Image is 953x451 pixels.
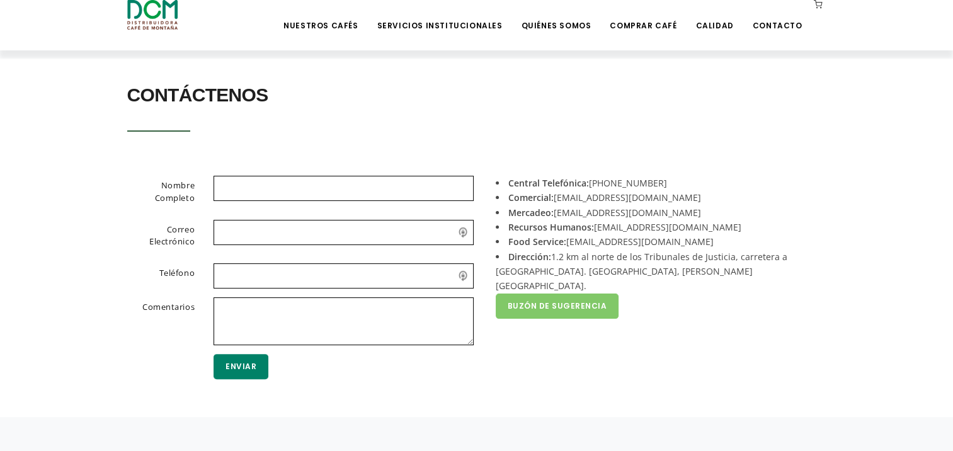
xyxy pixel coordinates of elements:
[111,220,205,253] label: Correo Electrónico
[508,207,554,219] strong: Mercadeo:
[111,176,205,208] label: Nombre Completo
[513,1,598,31] a: Quiénes Somos
[688,1,741,31] a: Calidad
[214,354,268,379] button: Enviar
[508,191,554,203] strong: Comercial:
[602,1,684,31] a: Comprar Café
[496,220,817,234] li: [EMAIL_ADDRESS][DOMAIN_NAME]
[111,297,205,343] label: Comentarios
[508,177,589,189] strong: Central Telefónica:
[496,176,817,190] li: [PHONE_NUMBER]
[496,294,619,319] a: Buzón de Sugerencia
[369,1,510,31] a: Servicios Institucionales
[496,249,817,294] li: 1.2 km al norte de los Tribunales de Justicia, carretera a [GEOGRAPHIC_DATA]. [GEOGRAPHIC_DATA], ...
[508,251,551,263] strong: Dirección:
[127,77,826,113] h2: Contáctenos
[508,221,594,233] strong: Recursos Humanos:
[276,1,365,31] a: Nuestros Cafés
[745,1,810,31] a: Contacto
[496,190,817,205] li: [EMAIL_ADDRESS][DOMAIN_NAME]
[508,236,566,248] strong: Food Service:
[111,263,205,286] label: Teléfono
[496,205,817,220] li: [EMAIL_ADDRESS][DOMAIN_NAME]
[496,234,817,249] li: [EMAIL_ADDRESS][DOMAIN_NAME]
